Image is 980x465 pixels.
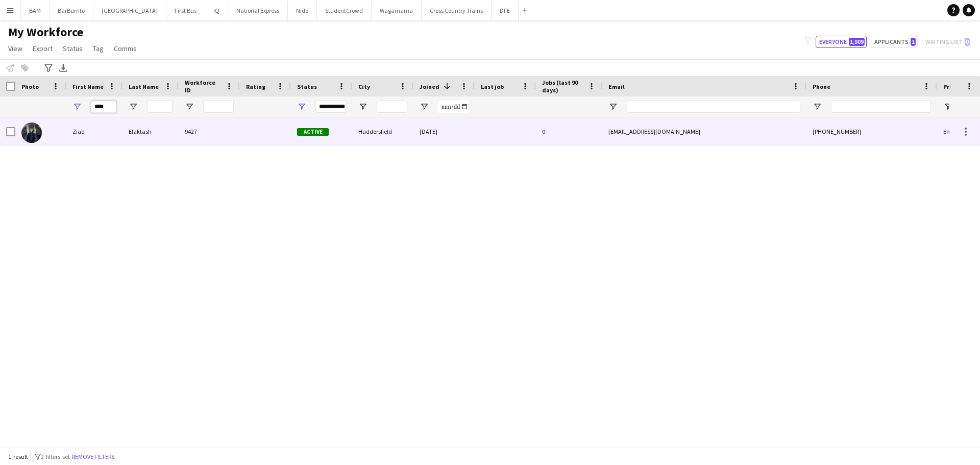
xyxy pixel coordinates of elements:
[50,1,93,20] button: BarBurrito
[122,117,179,145] div: Elaktash
[21,1,50,20] button: BAM
[228,1,288,20] button: National Express
[29,42,57,55] a: Export
[372,1,422,20] button: Wagamama
[147,101,173,113] input: Last Name Filter Input
[871,36,918,48] button: Applicants1
[813,102,822,111] button: Open Filter Menu
[608,83,625,90] span: Email
[91,101,116,113] input: First Name Filter Input
[21,83,39,90] span: Photo
[358,83,370,90] span: City
[943,102,952,111] button: Open Filter Menu
[420,102,429,111] button: Open Filter Menu
[70,451,116,462] button: Remove filters
[179,117,240,145] div: 9427
[72,83,104,90] span: First Name
[129,102,138,111] button: Open Filter Menu
[205,1,228,20] button: IQ
[33,44,53,53] span: Export
[185,79,222,94] span: Workforce ID
[602,117,806,145] div: [EMAIL_ADDRESS][DOMAIN_NAME]
[93,1,166,20] button: [GEOGRAPHIC_DATA]
[438,101,469,113] input: Joined Filter Input
[542,79,584,94] span: Jobs (last 90 days)
[413,117,475,145] div: [DATE]
[8,44,22,53] span: View
[297,83,317,90] span: Status
[4,42,27,55] a: View
[377,101,407,113] input: City Filter Input
[63,44,83,53] span: Status
[911,38,916,46] span: 1
[166,1,205,20] button: First Bus
[813,83,830,90] span: Phone
[831,101,931,113] input: Phone Filter Input
[110,42,141,55] a: Comms
[297,128,329,136] span: Active
[492,1,519,20] button: DFE
[57,62,69,74] app-action-btn: Export XLSX
[481,83,504,90] span: Last job
[816,36,867,48] button: Everyone1,909
[608,102,618,111] button: Open Filter Menu
[203,101,234,113] input: Workforce ID Filter Input
[422,1,492,20] button: Cross Country Trains
[288,1,317,20] button: Nido
[627,101,800,113] input: Email Filter Input
[536,117,602,145] div: 0
[358,102,367,111] button: Open Filter Menu
[21,123,42,143] img: Ziad Elaktash
[943,83,964,90] span: Profile
[129,83,159,90] span: Last Name
[297,102,306,111] button: Open Filter Menu
[352,117,413,145] div: Huddersfield
[93,44,104,53] span: Tag
[59,42,87,55] a: Status
[66,117,122,145] div: Ziad
[317,1,372,20] button: StudentCrowd
[89,42,108,55] a: Tag
[42,62,55,74] app-action-btn: Advanced filters
[420,83,439,90] span: Joined
[806,117,937,145] div: [PHONE_NUMBER]
[185,102,194,111] button: Open Filter Menu
[114,44,137,53] span: Comms
[849,38,865,46] span: 1,909
[8,25,83,40] span: My Workforce
[246,83,265,90] span: Rating
[72,102,82,111] button: Open Filter Menu
[41,453,70,460] span: 2 filters set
